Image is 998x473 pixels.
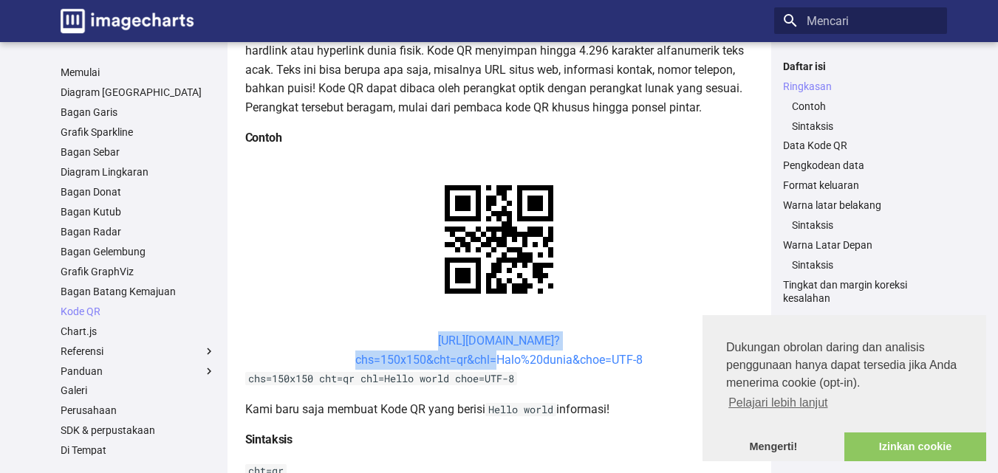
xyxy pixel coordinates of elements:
[783,258,938,272] nav: Warna Latar Depan
[783,198,938,212] a: Warna latar belakang
[783,139,938,152] a: Data Kode QR
[783,179,938,192] a: Format keluaran
[844,432,986,462] a: izinkan cookie
[61,106,117,118] font: Bagan Garis
[61,424,155,436] font: SDK & perpustakaan
[61,226,121,238] font: Bagan Radar
[61,185,216,198] a: Bagan Donat
[245,131,282,145] font: Contoh
[61,404,117,416] font: Perusahaan
[792,259,833,271] font: Sintaksis
[438,334,560,348] font: [URL][DOMAIN_NAME]?
[61,145,216,159] a: Bagan Sebar
[783,159,938,172] a: Pengkodean data
[61,404,216,417] a: Perusahaan
[55,3,199,39] a: Dokumentasi Bagan Gambar
[783,80,832,92] font: Ringkasan
[774,7,947,34] input: Mencari
[61,66,100,78] font: Memulai
[61,86,202,98] font: Diagram [GEOGRAPHIC_DATA]
[783,80,938,93] a: Ringkasan
[61,443,216,457] a: Di Tempat
[61,9,194,33] img: logo
[61,266,134,277] font: Grafik GraphViz
[792,219,833,231] font: Sintaksis
[783,278,938,305] a: Tingkat dan margin koreksi kesalahan
[783,199,881,211] font: Warna latar belakang
[783,139,847,151] font: Data Kode QR
[245,402,485,416] font: Kami baru saja membuat Kode QR yang berisi
[61,146,120,158] font: Bagan Sebar
[879,441,951,452] font: Izinkan cookie
[61,66,216,79] a: Memulai
[61,325,216,338] a: Chart.js
[783,61,826,72] font: Daftar isi
[61,86,216,99] a: Diagram [GEOGRAPHIC_DATA]
[792,218,938,232] a: Sintaksis
[61,305,100,317] font: Kode QR
[485,403,556,416] code: Hello world
[61,285,216,298] a: Bagan Batang Kemajuan
[792,100,938,113] a: Contoh
[792,120,938,133] a: Sintaksis
[750,441,798,452] font: Mengerti!
[792,120,833,132] font: Sintaksis
[783,238,938,252] a: Warna Latar Depan
[419,159,579,320] img: bagan
[245,372,517,385] code: chs=150x150 cht=qr chl=Hello world choe=UTF-8
[61,384,216,397] a: Galeri
[61,165,216,179] a: Diagram Lingkaran
[783,239,872,251] font: Warna Latar Depan
[783,159,864,171] font: Pengkodean data
[726,392,830,414] a: pelajari lebih lanjut tentang cookie
[355,334,643,367] a: [URL][DOMAIN_NAME]?chs=150x150&cht=qr&chl=Halo%20dunia&choe=UTF-8
[61,384,87,396] font: Galeri
[61,186,121,198] font: Bagan Donat
[783,279,907,304] font: Tingkat dan margin koreksi kesalahan
[792,100,826,112] font: Contoh
[61,444,106,456] font: Di Tempat
[61,225,216,238] a: Bagan Radar
[245,24,744,114] font: Kode QR adalah jenis kode batang dua dimensi yang populer. Kode ini juga dikenal sebagai hardlink...
[61,246,146,258] font: Bagan Gelembung
[792,258,938,272] a: Sintaksis
[61,206,121,218] font: Bagan Kutub
[245,432,293,446] font: Sintaksis
[556,402,609,416] font: informasi!
[61,286,176,297] font: Bagan Batang Kemajuan
[783,100,938,133] nav: Ringkasan
[61,325,97,337] font: Chart.js
[61,365,103,377] font: Panduan
[61,126,133,138] font: Grafik Sparkline
[61,106,216,119] a: Bagan Garis
[61,345,103,357] font: Referensi
[703,315,986,461] div: persetujuan cookie
[728,396,827,409] font: Pelajari lebih lanjut
[61,205,216,218] a: Bagan Kutub
[61,305,216,318] a: Kode QR
[61,166,148,178] font: Diagram Lingkaran
[61,245,216,258] a: Bagan Gelembung
[61,424,216,437] a: SDK & perpustakaan
[355,353,643,367] font: chs=150x150&cht=qr&chl=Halo%20dunia&choe=UTF-8
[783,179,859,191] font: Format keluaran
[61,125,216,139] a: Grafik Sparkline
[703,432,844,462] a: abaikan pesan cookie
[774,60,947,305] nav: Daftar isi
[726,341,957,389] font: Dukungan obrolan daring dan analisis penggunaan hanya dapat tersedia jika Anda menerima cookie (o...
[783,218,938,232] nav: Warna latar belakang
[61,265,216,278] a: Grafik GraphViz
